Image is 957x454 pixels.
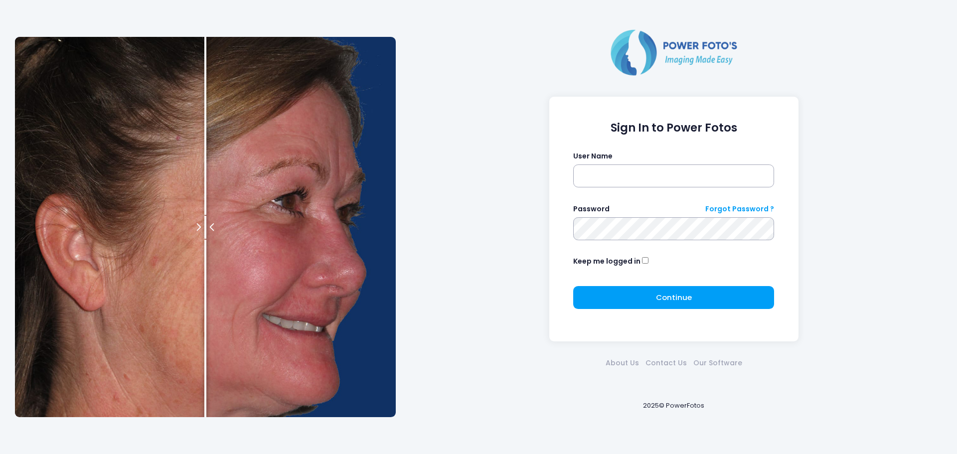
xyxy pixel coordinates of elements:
a: Contact Us [642,358,690,368]
span: Continue [656,292,692,303]
a: Forgot Password ? [705,204,774,214]
button: Continue [573,286,774,309]
h1: Sign In to Power Fotos [573,121,774,135]
label: User Name [573,151,613,161]
div: 2025© PowerFotos [405,384,942,427]
a: Our Software [690,358,745,368]
label: Keep me logged in [573,256,640,267]
img: Logo [607,27,741,77]
a: About Us [602,358,642,368]
label: Password [573,204,610,214]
